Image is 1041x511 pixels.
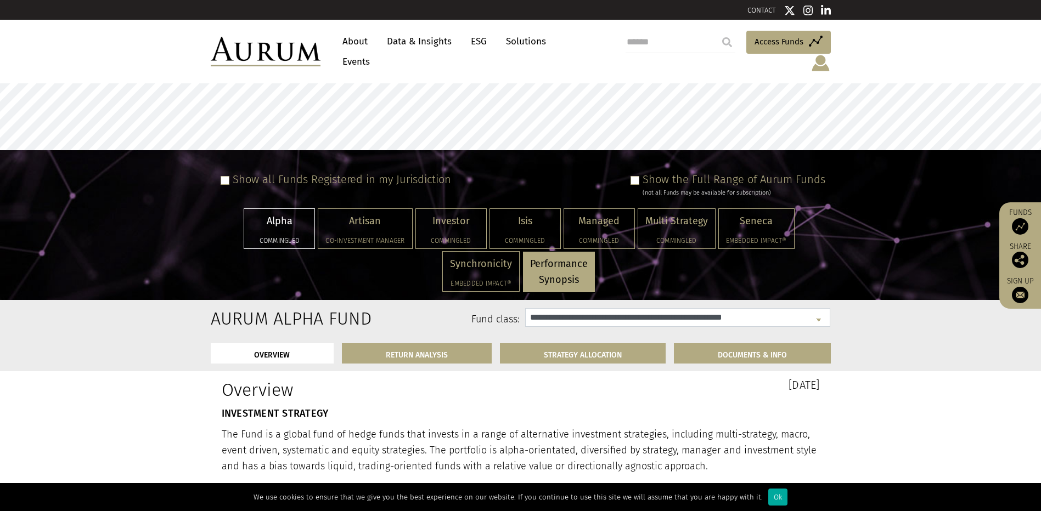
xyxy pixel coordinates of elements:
h5: Commingled [497,237,553,244]
a: Sign up [1005,276,1036,303]
p: Seneca [726,213,787,229]
p: Performance Synopsis [530,256,588,288]
p: The Fund is a global fund of hedge funds that invests in a range of alternative investment strate... [222,427,820,474]
h5: Commingled [251,237,307,244]
a: DOCUMENTS & INFO [674,343,831,364]
div: (not all Funds may be available for subscription) [643,188,825,198]
a: ESG [465,31,492,52]
input: Submit [716,31,738,53]
h1: Overview [222,379,513,400]
div: Ok [768,489,787,506]
a: Data & Insights [381,31,457,52]
p: Synchronicity [450,256,512,272]
p: Isis [497,213,553,229]
a: Funds [1005,208,1036,235]
img: Linkedin icon [821,5,831,16]
a: RETURN ANALYSIS [342,343,492,364]
img: Share this post [1012,252,1028,268]
h2: Aurum Alpha Fund [211,308,300,329]
img: Aurum [211,37,320,66]
strong: INVESTMENT STRATEGY [222,407,329,419]
p: Multi Strategy [645,213,708,229]
span: Access Funds [755,35,803,48]
p: Investor [423,213,479,229]
label: Fund class: [317,313,520,327]
h3: [DATE] [529,379,820,390]
h5: Commingled [423,237,479,244]
a: STRATEGY ALLOCATION [500,343,666,364]
img: Sign up to our newsletter [1012,287,1028,303]
img: Access Funds [1012,218,1028,235]
h5: Co-investment Manager [325,237,404,244]
h5: Commingled [645,237,708,244]
div: Share [1005,243,1036,268]
h5: Embedded Impact® [726,237,787,244]
a: Access Funds [746,31,831,54]
p: Managed [571,213,627,229]
a: CONTACT [747,6,776,14]
a: About [337,31,373,52]
h5: Commingled [571,237,627,244]
img: account-icon.svg [811,54,831,72]
label: Show the Full Range of Aurum Funds [643,173,825,186]
a: Solutions [500,31,552,52]
img: Twitter icon [784,5,795,16]
p: Alpha [251,213,307,229]
img: Instagram icon [803,5,813,16]
label: Show all Funds Registered in my Jurisdiction [233,173,451,186]
p: Artisan [325,213,404,229]
h5: Embedded Impact® [450,280,512,287]
a: Events [337,52,370,72]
